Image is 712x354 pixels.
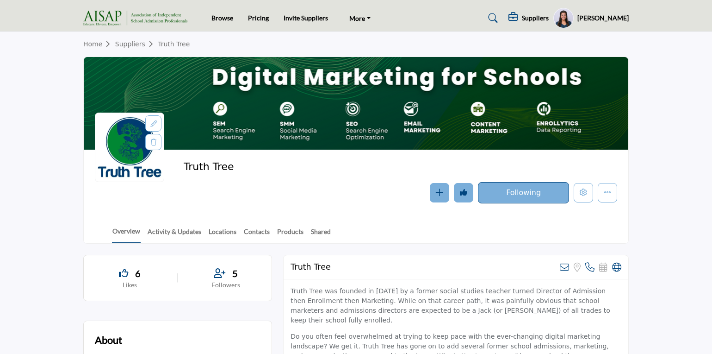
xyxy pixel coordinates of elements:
h2: About [95,332,122,348]
a: Shared [310,227,331,243]
a: Locations [208,227,237,243]
p: Truth Tree was founded in [DATE] by a former social studies teacher turned Director of Admission ... [291,286,621,325]
h2: Truth Tree [291,262,330,272]
button: Undo like [454,183,473,202]
a: Products [277,227,304,243]
p: Followers [191,280,261,290]
a: Truth Tree [158,40,190,48]
a: Contacts [243,227,270,243]
button: Following [478,182,569,203]
span: 6 [135,266,141,280]
img: site Logo [83,11,192,26]
h5: [PERSON_NAME] [577,13,629,23]
span: 5 [232,266,238,280]
p: Likes [95,280,165,290]
a: Pricing [248,14,269,22]
div: Suppliers [508,13,549,24]
h5: Suppliers [522,14,549,22]
h2: Truth Tree [184,161,438,173]
a: Suppliers [115,40,158,48]
a: Browse [211,14,233,22]
a: Home [83,40,115,48]
a: Invite Suppliers [284,14,328,22]
button: More details [598,183,617,202]
button: Show hide supplier dropdown [553,8,574,28]
a: More [343,12,377,25]
a: Activity & Updates [147,227,202,243]
div: Aspect Ratio:1:1,Size:400x400px [145,115,161,132]
button: Edit company [574,183,593,202]
a: Search [479,11,504,25]
a: Overview [112,226,141,243]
